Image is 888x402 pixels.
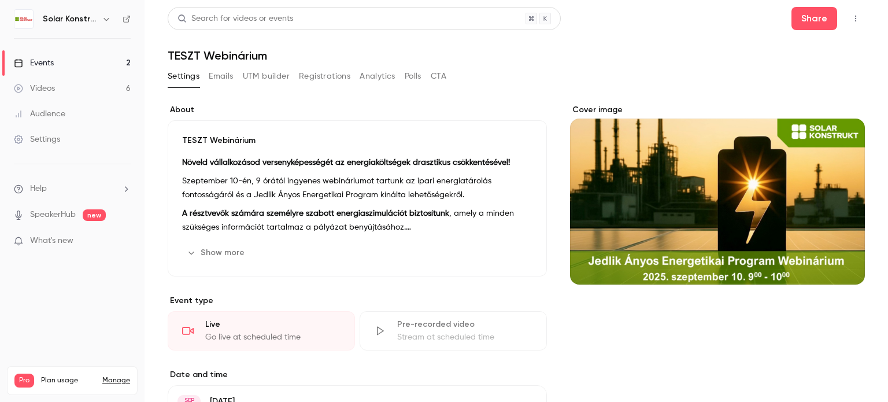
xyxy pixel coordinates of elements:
span: Pro [14,374,34,388]
span: What's new [30,235,73,247]
section: Cover image [570,104,865,285]
div: Events [14,57,54,69]
div: Videos [14,83,55,94]
div: Search for videos or events [177,13,293,25]
button: Settings [168,67,199,86]
li: help-dropdown-opener [14,183,131,195]
p: Event type [168,295,547,307]
p: TESZT Webinárium [182,135,532,146]
p: Szeptember 10-én, 9 órától ingyenes webináriumot tartunk az ipari energiatárolás fontosságáról és... [182,174,532,202]
button: Analytics [360,67,395,86]
button: UTM builder [243,67,290,86]
strong: Növeld vállalkozásod versenyképességét az energiaköltségek drasztikus csökkentésével! [182,158,510,167]
img: Solar Konstrukt Kft. [14,10,33,28]
p: , amely a minden szükséges információt tartalmaz a pályázat benyújtásához. [182,206,532,234]
label: About [168,104,547,116]
div: LiveGo live at scheduled time [168,311,355,351]
button: Share [791,7,837,30]
div: Live [205,319,341,330]
h1: TESZT Webinárium [168,49,865,62]
button: Emails [209,67,233,86]
label: Cover image [570,104,865,116]
button: Show more [182,244,251,262]
label: Date and time [168,369,547,381]
span: Help [30,183,47,195]
span: new [83,209,106,221]
div: Stream at scheduled time [397,331,532,343]
div: Go live at scheduled time [205,331,341,343]
div: Pre-recorded videoStream at scheduled time [360,311,547,351]
button: Registrations [299,67,350,86]
span: Plan usage [41,376,95,385]
a: Manage [102,376,130,385]
div: Audience [14,108,65,120]
a: SpeakerHub [30,209,76,221]
button: Polls [405,67,421,86]
strong: A résztvevők számára személyre szabott energiaszimulációt biztosítunk [182,209,449,217]
h6: Solar Konstrukt Kft. [43,13,97,25]
button: CTA [431,67,446,86]
div: Settings [14,134,60,145]
div: Pre-recorded video [397,319,532,330]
